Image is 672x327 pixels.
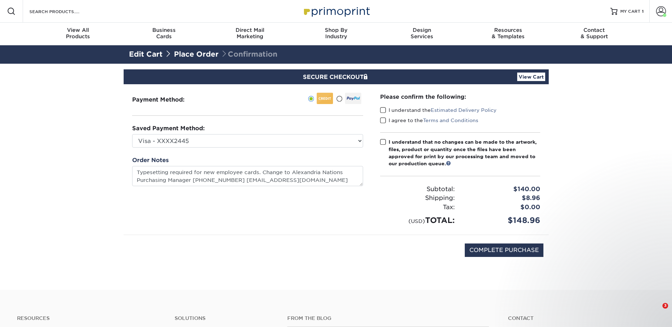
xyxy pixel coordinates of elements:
label: Order Notes [132,156,169,165]
div: TOTAL: [375,214,460,226]
span: Business [121,27,207,33]
label: I understand the [380,107,497,114]
a: Shop ByIndustry [293,23,379,45]
a: Resources& Templates [465,23,551,45]
a: Estimated Delivery Policy [431,107,497,113]
span: 3 [662,303,668,309]
img: Primoprint [301,4,372,19]
div: & Templates [465,27,551,40]
input: COMPLETE PURCHASE [465,243,543,257]
a: View AllProducts [35,23,121,45]
span: MY CART [620,8,640,15]
a: Place Order [174,50,219,58]
h3: Payment Method: [132,96,202,103]
div: Subtotal: [375,185,460,194]
a: BusinessCards [121,23,207,45]
iframe: Google Customer Reviews [2,305,60,325]
div: Services [379,27,465,40]
small: (USD) [408,218,425,224]
div: I understand that no changes can be made to the artwork, files, product or quantity once the file... [389,138,540,167]
div: $8.96 [460,194,546,203]
a: Contact [508,315,655,321]
div: Products [35,27,121,40]
div: & Support [551,27,637,40]
a: Terms and Conditions [423,117,478,123]
div: Industry [293,27,379,40]
span: Contact [551,27,637,33]
div: $140.00 [460,185,546,194]
span: Resources [465,27,551,33]
div: Marketing [207,27,293,40]
a: Direct MailMarketing [207,23,293,45]
div: Cards [121,27,207,40]
a: Contact& Support [551,23,637,45]
span: 1 [642,9,644,14]
span: Design [379,27,465,33]
span: View All [35,27,121,33]
input: SEARCH PRODUCTS..... [29,7,98,16]
span: Confirmation [221,50,277,58]
label: I agree to the [380,117,478,124]
img: DigiCert Secured Site Seal [129,243,164,264]
span: Shop By [293,27,379,33]
div: $148.96 [460,214,546,226]
iframe: Intercom live chat [648,303,665,320]
label: Saved Payment Method: [132,124,205,133]
div: $0.00 [460,203,546,212]
div: Tax: [375,203,460,212]
span: Direct Mail [207,27,293,33]
a: View Cart [517,73,545,81]
a: Edit Cart [129,50,163,58]
a: DesignServices [379,23,465,45]
h4: From the Blog [287,315,489,321]
span: SECURE CHECKOUT [303,74,369,80]
h4: Resources [17,315,164,321]
div: Shipping: [375,194,460,203]
div: Please confirm the following: [380,93,540,101]
h4: Solutions [175,315,277,321]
